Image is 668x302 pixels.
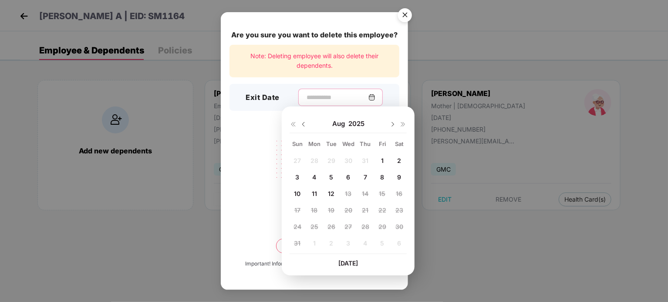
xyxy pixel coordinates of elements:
div: Fri [374,140,390,148]
span: 2 [397,157,401,164]
img: svg+xml;base64,PHN2ZyB4bWxucz0iaHR0cDovL3d3dy53My5vcmcvMjAwMC9zdmciIHdpZHRoPSIxNiIgaGVpZ2h0PSIxNi... [290,121,297,128]
span: 8 [380,173,384,181]
span: 6 [346,173,350,181]
span: 1 [381,157,384,164]
div: Important! Information once deleted, can’t be recovered. [245,260,384,268]
div: Wed [341,140,356,148]
div: Sat [391,140,407,148]
img: svg+xml;base64,PHN2ZyBpZD0iRHJvcGRvd24tMzJ4MzIiIHhtbG5zPSJodHRwOi8vd3d3LnczLm9yZy8yMDAwL3N2ZyIgd2... [300,121,307,128]
div: Note: Deleting employee will also delete their dependents. [229,45,399,77]
span: 10 [294,190,300,197]
span: 9 [397,173,401,181]
img: svg+xml;base64,PHN2ZyB4bWxucz0iaHR0cDovL3d3dy53My5vcmcvMjAwMC9zdmciIHdpZHRoPSIxNiIgaGVpZ2h0PSIxNi... [400,121,407,128]
span: [DATE] [338,259,358,267]
div: Sun [290,140,305,148]
div: Mon [307,140,322,148]
div: Thu [358,140,373,148]
span: 7 [364,173,367,181]
div: Tue [324,140,339,148]
span: 3 [295,173,299,181]
span: 5 [329,173,333,181]
span: 12 [328,190,334,197]
span: 11 [312,190,317,197]
h3: Exit Date [246,92,280,103]
img: svg+xml;base64,PHN2ZyBpZD0iRHJvcGRvd24tMzJ4MzIiIHhtbG5zPSJodHRwOi8vd3d3LnczLm9yZy8yMDAwL3N2ZyIgd2... [389,121,396,128]
span: 2025 [348,119,364,128]
button: Delete permanently [276,239,353,253]
img: svg+xml;base64,PHN2ZyBpZD0iQ2FsZW5kYXItMzJ4MzIiIHhtbG5zPSJodHRwOi8vd3d3LnczLm9yZy8yMDAwL3N2ZyIgd2... [368,94,375,101]
div: Are you sure you want to delete this employee? [229,30,399,40]
img: svg+xml;base64,PHN2ZyB4bWxucz0iaHR0cDovL3d3dy53My5vcmcvMjAwMC9zdmciIHdpZHRoPSI1NiIgaGVpZ2h0PSI1Ni... [393,4,417,29]
span: 4 [312,173,316,181]
span: Aug [332,119,348,128]
button: Close [393,4,416,27]
img: svg+xml;base64,PHN2ZyB4bWxucz0iaHR0cDovL3d3dy53My5vcmcvMjAwMC9zdmciIHdpZHRoPSIyMjQiIGhlaWdodD0iMT... [266,135,363,203]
